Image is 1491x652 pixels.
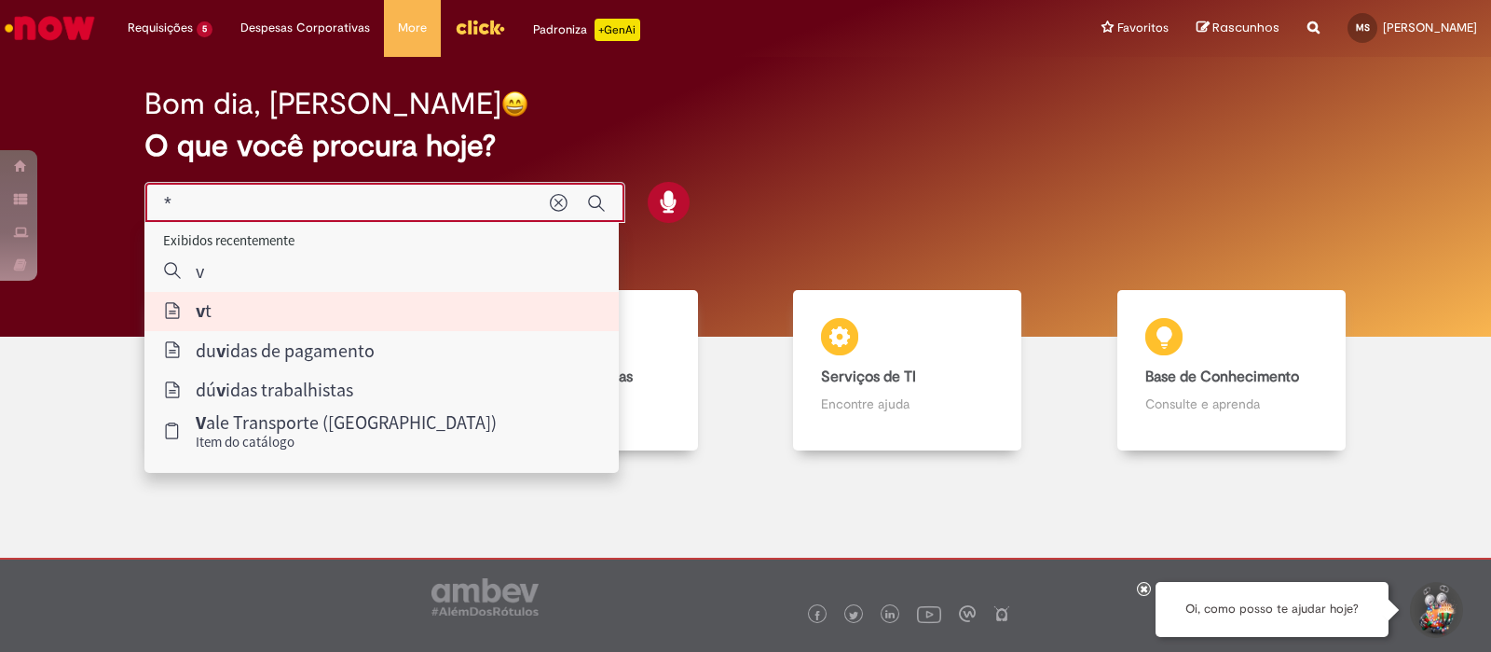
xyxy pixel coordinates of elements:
[1356,21,1370,34] span: MS
[1117,19,1169,37] span: Favoritos
[398,19,427,37] span: More
[501,90,528,118] img: happy-face.png
[1145,368,1299,386] b: Base de Conhecimento
[1145,395,1318,413] p: Consulte e aprenda
[1383,20,1477,35] span: [PERSON_NAME]
[959,605,976,622] img: logo_footer_workplace.png
[1212,19,1279,36] span: Rascunhos
[128,19,193,37] span: Requisições
[431,578,539,616] img: logo_footer_ambev_rotulo_gray.png
[821,395,993,413] p: Encontre ajuda
[144,88,501,120] h2: Bom dia, [PERSON_NAME]
[144,130,1347,162] h2: O que você procura hoje?
[533,19,640,41] div: Padroniza
[595,19,640,41] p: +GenAi
[197,21,212,37] span: 5
[1070,290,1394,451] a: Base de Conhecimento Consulte e aprenda
[98,290,422,451] a: Tirar dúvidas Tirar dúvidas com Lupi Assist e Gen Ai
[1197,20,1279,37] a: Rascunhos
[917,602,941,626] img: logo_footer_youtube.png
[455,13,505,41] img: click_logo_yellow_360x200.png
[1407,582,1463,638] button: Iniciar Conversa de Suporte
[1156,582,1388,637] div: Oi, como posso te ajudar hoje?
[993,605,1010,622] img: logo_footer_naosei.png
[2,9,98,47] img: ServiceNow
[498,368,633,386] b: Catálogo de Ofertas
[813,611,822,620] img: logo_footer_facebook.png
[885,610,895,621] img: logo_footer_linkedin.png
[821,368,916,386] b: Serviços de TI
[849,611,858,620] img: logo_footer_twitter.png
[745,290,1070,451] a: Serviços de TI Encontre ajuda
[240,19,370,37] span: Despesas Corporativas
